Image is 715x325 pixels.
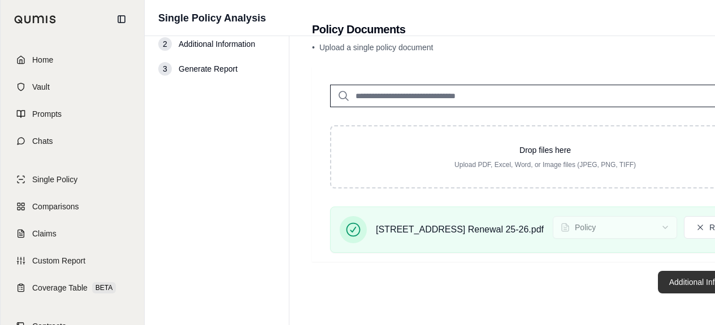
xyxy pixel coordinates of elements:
h1: Single Policy Analysis [158,10,266,26]
span: BETA [92,282,116,293]
span: Generate Report [179,63,237,74]
span: Comparisons [32,201,79,212]
a: Home [7,47,137,72]
a: Coverage TableBETA [7,275,137,300]
span: Custom Report [32,255,85,266]
span: Claims [32,228,57,239]
span: Coverage Table [32,282,88,293]
span: Upload a single policy document [319,43,434,52]
span: Single Policy [32,174,77,185]
button: Collapse sidebar [112,10,131,28]
span: Prompts [32,108,62,120]
span: Additional Information [179,38,255,50]
div: 3 [158,62,172,76]
a: Comparisons [7,194,137,219]
a: Chats [7,129,137,153]
span: [STREET_ADDRESS] Renewal 25-26.pdf [376,223,544,236]
a: Claims [7,221,137,246]
span: • [312,43,315,52]
img: Qumis Logo [14,15,57,24]
span: Chats [32,135,53,147]
a: Vault [7,74,137,99]
a: Single Policy [7,167,137,192]
span: Vault [32,81,50,93]
span: Home [32,54,53,65]
div: 2 [158,37,172,51]
a: Prompts [7,102,137,126]
a: Custom Report [7,248,137,273]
